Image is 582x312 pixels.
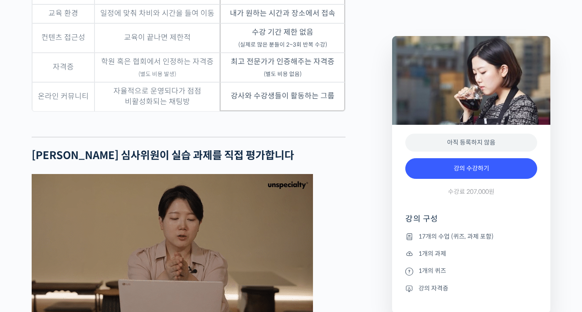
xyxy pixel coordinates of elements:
td: 내가 원하는 시간과 장소에서 접속 [220,4,345,23]
td: 최고 전문가가 인증해주는 자격증 [220,53,345,82]
sub: (실제로 많은 분들이 2~3회 반복 수강) [238,41,327,48]
div: 아직 등록하지 않음 [405,134,537,152]
td: 교육이 끝나면 제한적 [95,23,220,53]
h4: 강의 구성 [405,214,537,231]
td: 자격증 [32,53,95,82]
td: 학원 혹은 협회에서 인정하는 자격증 [95,53,220,82]
span: 대화 [80,253,91,260]
td: 강사와 수강생들이 활동하는 그룹 [220,82,345,111]
td: 교육 환경 [32,4,95,23]
li: 강의 자격증 [405,283,537,294]
sub: (별도 비용 없음) [264,71,302,78]
strong: [PERSON_NAME] 심사위원이 실습 과제를 직접 평가합니다 [32,149,294,162]
li: 1개의 퀴즈 [405,266,537,276]
li: 1개의 과제 [405,248,537,259]
span: 홈 [28,252,33,259]
a: 대화 [58,239,113,261]
span: 설정 [136,252,146,259]
td: 수강 기간 제한 없음 [220,23,345,53]
sub: (별도 비용 발생) [138,71,176,78]
a: 홈 [3,239,58,261]
td: 컨텐츠 접근성 [32,23,95,53]
a: 설정 [113,239,169,261]
a: 강의 수강하기 [405,158,537,179]
span: 수강료 207,000원 [448,188,495,196]
td: 온라인 커뮤니티 [32,82,95,111]
li: 17개의 수업 (퀴즈, 과제 포함) [405,231,537,242]
td: 일정에 맞춰 차비와 시간을 들여 이동 [95,4,220,23]
td: 자율적으로 운영되다가 점점 비활성화되는 채팅방 [95,82,220,111]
